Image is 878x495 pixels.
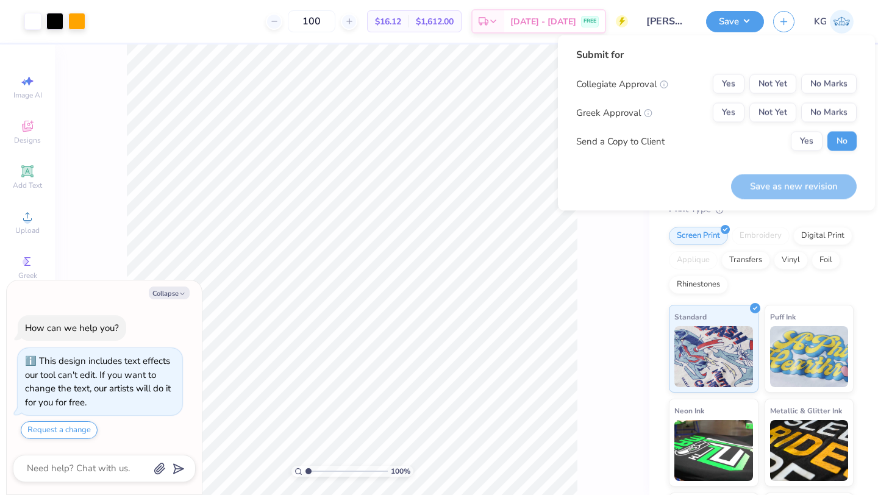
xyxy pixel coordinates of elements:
div: How can we help you? [25,322,119,334]
span: Greek [18,271,37,280]
span: 100 % [391,466,410,477]
span: Neon Ink [674,404,704,417]
div: Embroidery [732,227,790,245]
button: Not Yet [749,74,796,94]
div: Applique [669,251,718,269]
div: Screen Print [669,227,728,245]
button: No Marks [801,74,857,94]
input: Untitled Design [637,9,697,34]
span: Add Text [13,180,42,190]
span: Upload [15,226,40,235]
img: Neon Ink [674,420,753,481]
span: Metallic & Glitter Ink [770,404,842,417]
div: Vinyl [774,251,808,269]
span: KG [814,15,827,29]
button: No [827,132,857,151]
img: Puff Ink [770,326,849,387]
div: Greek Approval [576,105,652,119]
div: Foil [812,251,840,269]
div: Collegiate Approval [576,77,668,91]
button: Not Yet [749,103,796,123]
button: Save [706,11,764,32]
div: Send a Copy to Client [576,134,665,148]
div: This design includes text effects our tool can't edit. If you want to change the text, our artist... [25,355,171,408]
div: Digital Print [793,227,852,245]
span: FREE [584,17,596,26]
span: Image AI [13,90,42,100]
img: Karin Gargus [830,10,854,34]
button: Request a change [21,421,98,439]
div: Transfers [721,251,770,269]
button: Yes [713,74,744,94]
div: Submit for [576,48,857,62]
span: Designs [14,135,41,145]
span: Puff Ink [770,310,796,323]
span: [DATE] - [DATE] [510,15,576,28]
span: Standard [674,310,707,323]
img: Metallic & Glitter Ink [770,420,849,481]
button: Collapse [149,287,190,299]
span: $1,612.00 [416,15,454,28]
a: KG [814,10,854,34]
img: Standard [674,326,753,387]
button: No Marks [801,103,857,123]
span: $16.12 [375,15,401,28]
div: Rhinestones [669,276,728,294]
input: – – [288,10,335,32]
button: Yes [791,132,823,151]
button: Yes [713,103,744,123]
